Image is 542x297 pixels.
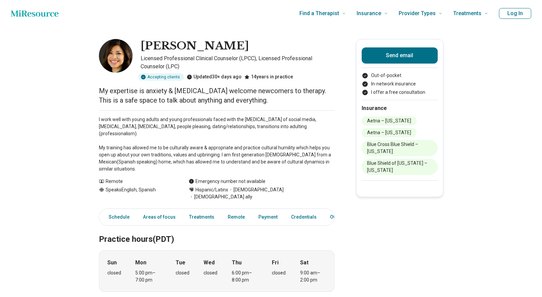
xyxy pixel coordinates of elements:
[300,259,309,267] strong: Sat
[362,80,438,87] li: In-network insurance
[101,210,134,224] a: Schedule
[141,54,334,71] p: Licensed Professional Clinical Counselor (LPCC), Licensed Professional Counselor (LPC)
[107,259,117,267] strong: Sun
[195,186,228,193] span: Hispanic/Latinx
[453,9,481,18] span: Treatments
[107,269,121,276] div: closed
[99,218,334,245] h2: Practice hours (PDT)
[254,210,282,224] a: Payment
[228,186,284,193] span: [DEMOGRAPHIC_DATA]
[176,259,185,267] strong: Tue
[99,178,175,185] div: Remote
[189,193,252,200] span: [DEMOGRAPHIC_DATA] ally
[499,8,531,19] button: Log In
[357,9,381,18] span: Insurance
[232,269,258,284] div: 6:00 pm – 8:00 pm
[326,210,350,224] a: Other
[11,7,59,20] a: Home page
[189,178,265,185] div: Emergency number not available
[204,259,215,267] strong: Wed
[399,9,436,18] span: Provider Types
[138,73,184,81] div: Accepting clients
[272,269,286,276] div: closed
[272,259,279,267] strong: Fri
[99,250,334,292] div: When does the program meet?
[141,39,249,53] h1: [PERSON_NAME]
[139,210,180,224] a: Areas of focus
[204,269,217,276] div: closed
[99,116,334,173] p: I work well with young adults and young professionals faced with the [MEDICAL_DATA] of social med...
[362,128,417,137] li: Aetna – [US_STATE]
[224,210,249,224] a: Remote
[300,269,326,284] div: 9:00 am – 2:00 pm
[99,39,133,73] img: Lisa Romero, Licensed Professional Clinical Counselor (LPCC)
[185,210,218,224] a: Treatments
[187,73,242,81] div: Updated 30+ days ago
[362,72,438,79] li: Out-of-pocket
[362,47,438,64] button: Send email
[99,86,334,105] p: My expertise is anxiety & [MEDICAL_DATA] welcome newcomers to therapy. This is a safe space to ta...
[362,140,438,156] li: Blue Cross Blue Shield – [US_STATE]
[99,186,175,200] div: Speaks English, Spanish
[362,159,438,175] li: Blue Shield of [US_STATE] – [US_STATE]
[362,72,438,96] ul: Payment options
[299,9,339,18] span: Find a Therapist
[362,104,438,112] h2: Insurance
[135,259,146,267] strong: Mon
[244,73,293,81] div: 14 years in practice
[362,89,438,96] li: I offer a free consultation
[362,116,417,125] li: Aetna – [US_STATE]
[287,210,321,224] a: Credentials
[176,269,189,276] div: closed
[232,259,242,267] strong: Thu
[135,269,161,284] div: 5:00 pm – 7:00 pm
